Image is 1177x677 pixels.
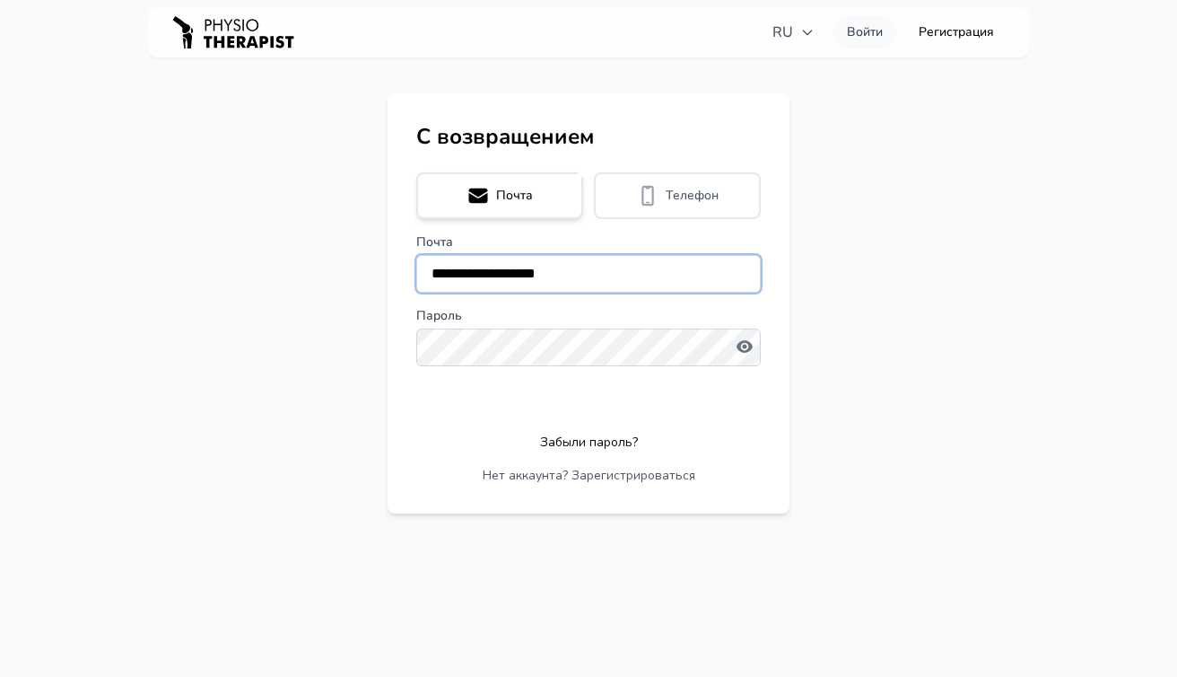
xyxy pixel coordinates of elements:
[571,467,695,484] a: Зарегистрироваться
[416,467,761,485] p: Нет аккаунта?
[762,14,825,50] button: RU
[772,22,815,43] span: RU
[540,434,638,452] button: Забыли пароль?
[169,6,298,58] img: PHYSIOTHERAPISTRU logo
[833,16,897,48] a: Войти
[904,16,1008,48] a: Регистрация
[416,307,761,325] label: Пароль
[496,187,533,205] span: Почта
[666,187,719,205] span: Телефон
[416,233,761,251] label: Почта
[416,381,761,417] button: Продолжить
[416,122,761,151] h1: С возвращением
